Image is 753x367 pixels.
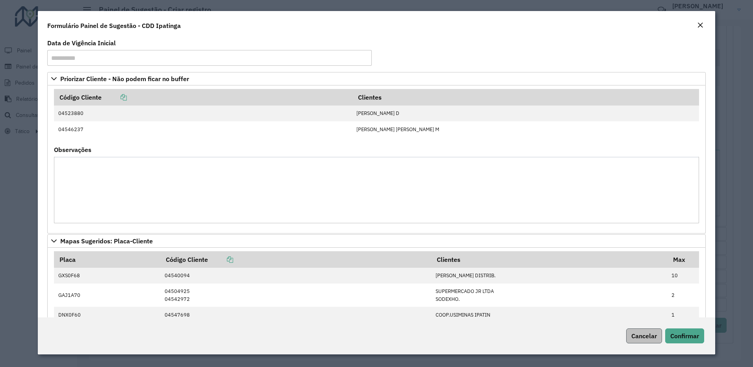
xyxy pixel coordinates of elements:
label: Data de Vigência Inicial [47,38,116,48]
th: Código Cliente [160,251,431,268]
span: Confirmar [670,332,699,340]
td: [PERSON_NAME] D [352,106,699,121]
a: Mapas Sugeridos: Placa-Cliente [47,234,706,248]
td: [PERSON_NAME] DISTRIB. [431,268,668,284]
label: Observações [54,145,91,154]
td: 2 [668,284,699,307]
td: 04504925 04542972 [160,284,431,307]
td: 04540094 [160,268,431,284]
td: 04523880 [54,106,352,121]
td: GAJ1A70 [54,284,160,307]
a: Copiar [208,256,233,263]
button: Cancelar [626,328,662,343]
a: Copiar [102,93,127,101]
th: Clientes [431,251,668,268]
a: Priorizar Cliente - Não podem ficar no buffer [47,72,706,85]
td: 1 [668,307,699,323]
th: Max [668,251,699,268]
th: Clientes [352,89,699,106]
td: [PERSON_NAME] [PERSON_NAME] M [352,121,699,137]
span: Mapas Sugeridos: Placa-Cliente [60,238,153,244]
div: Priorizar Cliente - Não podem ficar no buffer [47,85,706,234]
td: 04547698 [160,307,431,323]
span: Priorizar Cliente - Não podem ficar no buffer [60,76,189,82]
em: Fechar [697,22,703,28]
td: DNX0F60 [54,307,160,323]
th: Código Cliente [54,89,352,106]
button: Close [695,20,706,31]
td: GXS0F68 [54,268,160,284]
h4: Formulário Painel de Sugestão - CDD Ipatinga [47,21,181,30]
td: COOP.USIMINAS IPATIN [431,307,668,323]
td: SUPERMERCADO JR LTDA SODEXHO. [431,284,668,307]
span: Cancelar [631,332,657,340]
td: 10 [668,268,699,284]
button: Confirmar [665,328,704,343]
th: Placa [54,251,160,268]
td: 04546237 [54,121,352,137]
